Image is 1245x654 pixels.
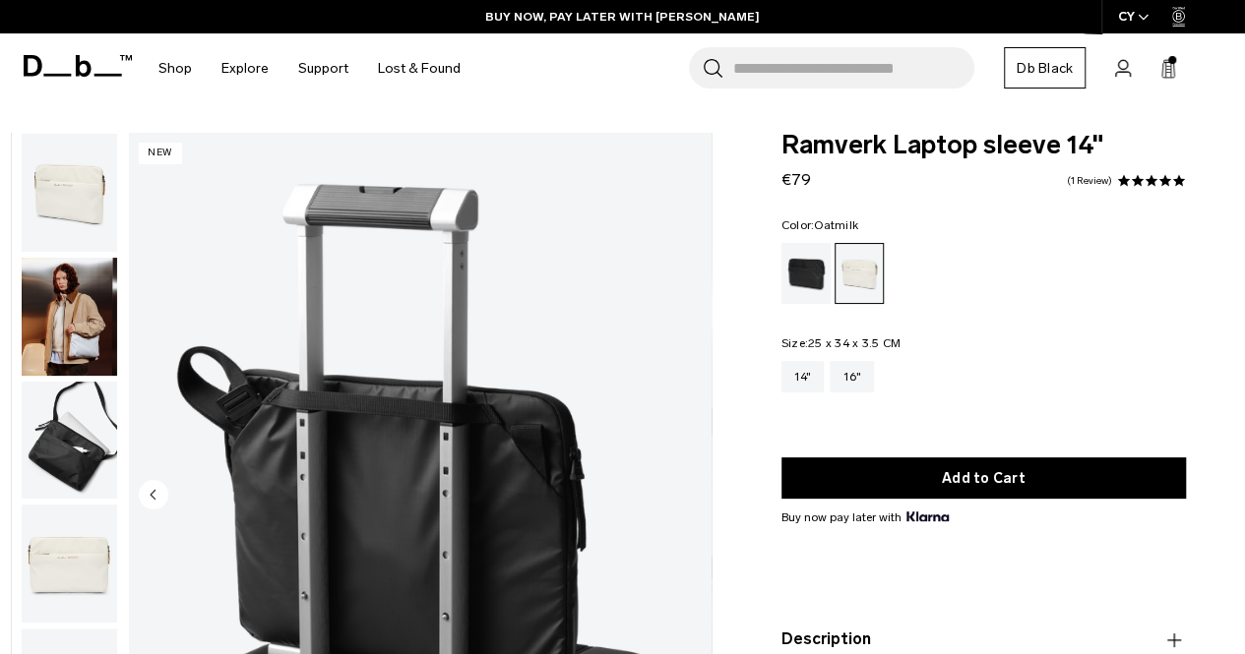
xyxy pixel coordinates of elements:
img: Ramverk Laptop sleeve 14" Oatmilk [22,134,117,252]
legend: Size: [781,337,901,349]
button: Ramverk Laptop sleeve 14" Oatmilk [21,133,118,253]
button: Ramverk Laptop sleeve 14" Oatmilk [21,504,118,624]
p: New [139,143,181,163]
a: 1 reviews [1067,176,1112,186]
nav: Main Navigation [144,33,475,103]
img: Ramverk Laptop sleeve 14" Oatmilk [22,258,117,376]
span: Oatmilk [814,218,858,232]
span: Ramverk Laptop sleeve 14" [781,133,1186,158]
a: 16" [830,361,874,392]
a: 14" [781,361,825,392]
a: Lost & Found [378,33,461,103]
a: Black Out [781,243,831,304]
span: 25 x 34 x 3.5 CM [808,336,901,350]
button: Ramverk Laptop sleeve 14" Oatmilk [21,381,118,501]
a: BUY NOW, PAY LATER WITH [PERSON_NAME] [485,8,760,26]
legend: Color: [781,219,858,231]
a: Explore [221,33,269,103]
img: Ramverk Laptop sleeve 14" Oatmilk [22,382,117,500]
a: Db Black [1004,47,1086,89]
a: Support [298,33,348,103]
img: {"height" => 20, "alt" => "Klarna"} [906,511,949,521]
button: Ramverk Laptop sleeve 14" Oatmilk [21,257,118,377]
a: Oatmilk [835,243,884,304]
button: Add to Cart [781,457,1186,499]
button: Previous slide [139,479,168,512]
span: €79 [781,170,811,189]
img: Ramverk Laptop sleeve 14" Oatmilk [22,505,117,623]
button: Description [781,628,1186,652]
a: Shop [158,33,192,103]
span: Buy now pay later with [781,508,949,526]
